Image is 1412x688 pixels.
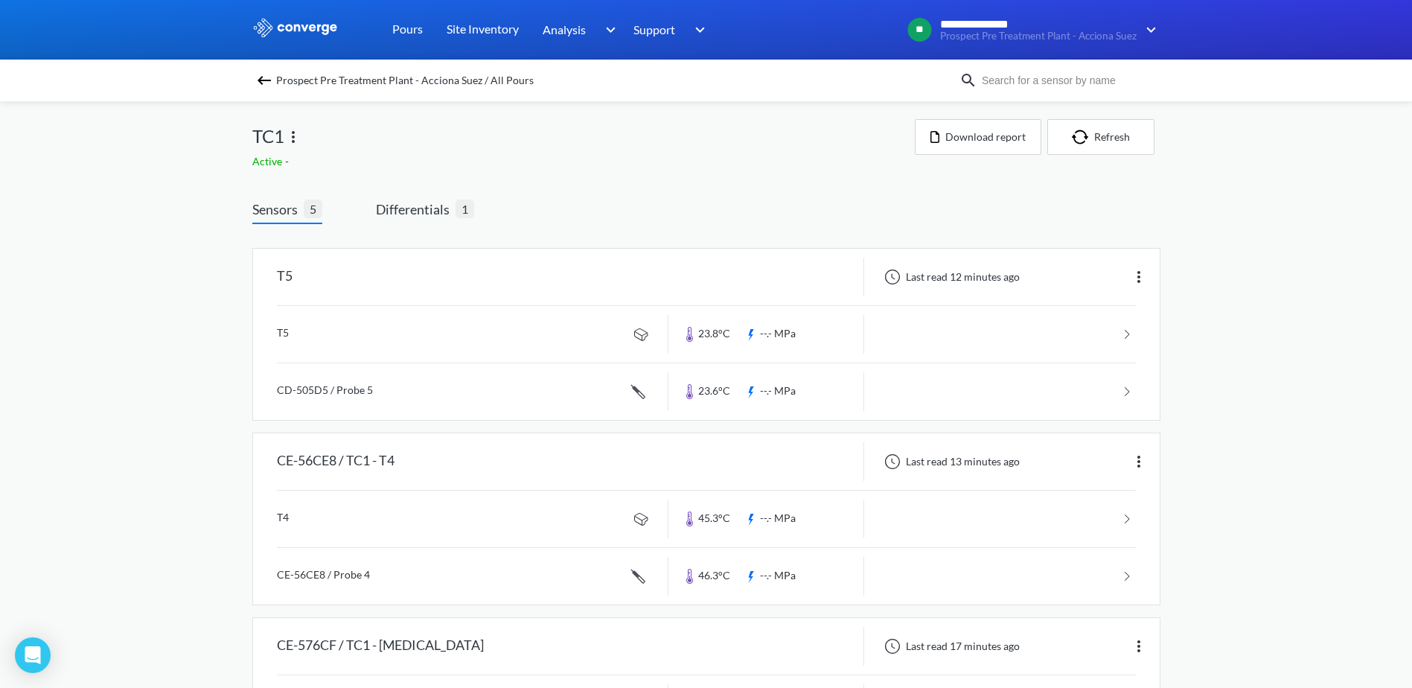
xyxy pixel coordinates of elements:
img: icon-file.svg [930,131,939,143]
span: Prospect Pre Treatment Plant - Acciona Suez [940,31,1137,42]
img: downArrow.svg [686,21,709,39]
img: logo_ewhite.svg [252,18,339,37]
span: Differentials [376,199,456,220]
img: backspace.svg [255,71,273,89]
img: icon-refresh.svg [1072,130,1094,144]
span: Prospect Pre Treatment Plant - Acciona Suez / All Pours [276,70,534,91]
span: 1 [456,200,474,218]
span: Support [633,20,675,39]
div: Open Intercom Messenger [15,637,51,673]
span: Sensors [252,199,304,220]
div: CE-576CF / TC1 - [MEDICAL_DATA] [277,627,484,666]
div: Last read 17 minutes ago [876,637,1024,655]
button: Refresh [1047,119,1154,155]
input: Search for a sensor by name [977,72,1157,89]
img: more.svg [284,128,302,146]
img: downArrow.svg [1137,21,1160,39]
div: CE-56CE8 / TC1 - T4 [277,442,394,481]
img: downArrow.svg [595,21,619,39]
span: - [285,155,292,168]
img: icon-search.svg [959,71,977,89]
span: 5 [304,200,322,218]
span: TC1 [252,122,284,150]
img: more.svg [1130,637,1148,655]
span: Active [252,155,285,168]
span: Analysis [543,20,586,39]
div: Last read 13 minutes ago [876,453,1024,471]
div: T5 [277,258,293,296]
img: more.svg [1130,268,1148,286]
img: more.svg [1130,453,1148,471]
div: Last read 12 minutes ago [876,268,1024,286]
button: Download report [915,119,1041,155]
